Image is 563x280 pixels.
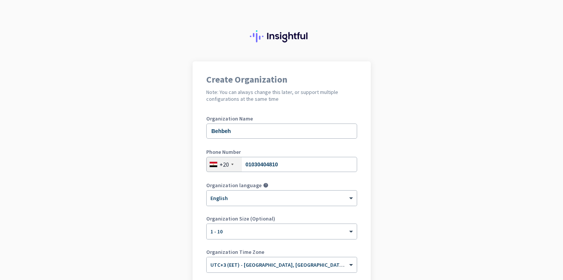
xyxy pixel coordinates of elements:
[206,157,357,172] input: 2 34567890
[206,89,357,102] h2: Note: You can always change this later, or support multiple configurations at the same time
[206,216,357,221] label: Organization Size (Optional)
[206,183,262,188] label: Organization language
[206,249,357,255] label: Organization Time Zone
[206,116,357,121] label: Organization Name
[220,161,229,168] div: +20
[206,149,357,155] label: Phone Number
[206,124,357,139] input: What is the name of your organization?
[263,183,268,188] i: help
[206,75,357,84] h1: Create Organization
[250,30,314,42] img: Insightful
